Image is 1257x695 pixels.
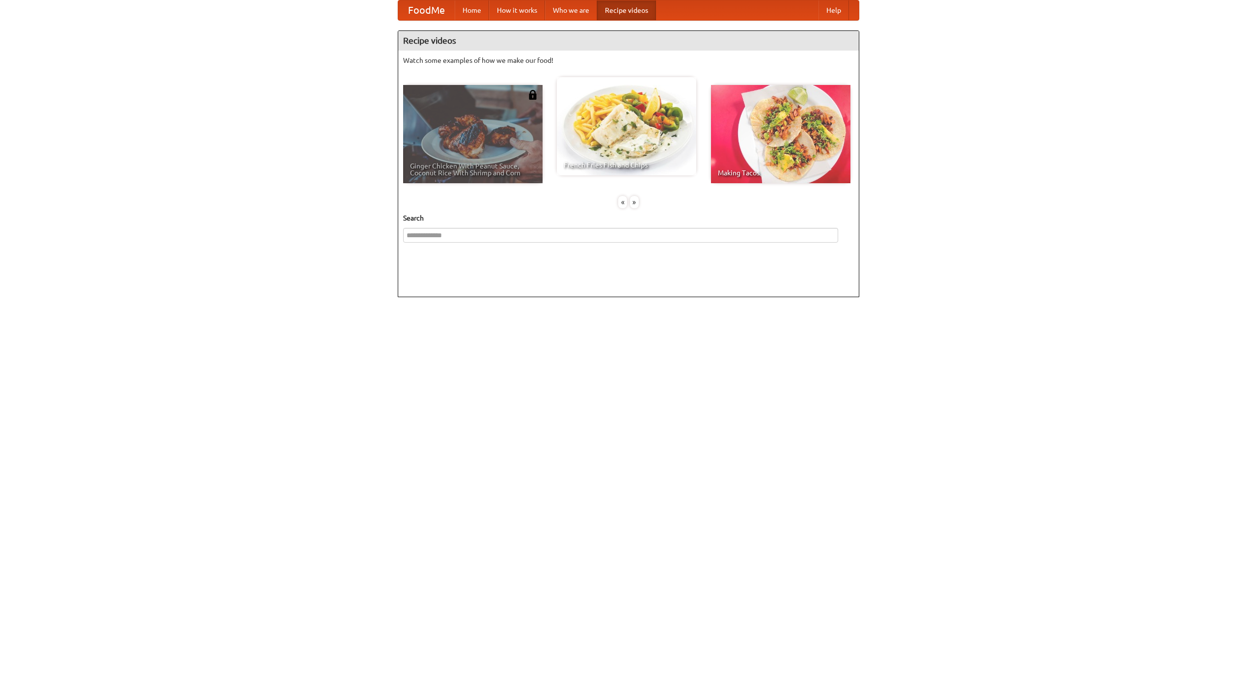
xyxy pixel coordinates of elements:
a: Help [819,0,849,20]
a: Recipe videos [597,0,656,20]
a: How it works [489,0,545,20]
a: Making Tacos [711,85,850,183]
h5: Search [403,213,854,223]
img: 483408.png [528,90,538,100]
span: French Fries Fish and Chips [564,162,689,168]
div: » [630,196,639,208]
div: « [618,196,627,208]
a: French Fries Fish and Chips [557,77,696,175]
a: Who we are [545,0,597,20]
h4: Recipe videos [398,31,859,51]
p: Watch some examples of how we make our food! [403,56,854,65]
a: Home [455,0,489,20]
a: FoodMe [398,0,455,20]
span: Making Tacos [718,169,844,176]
